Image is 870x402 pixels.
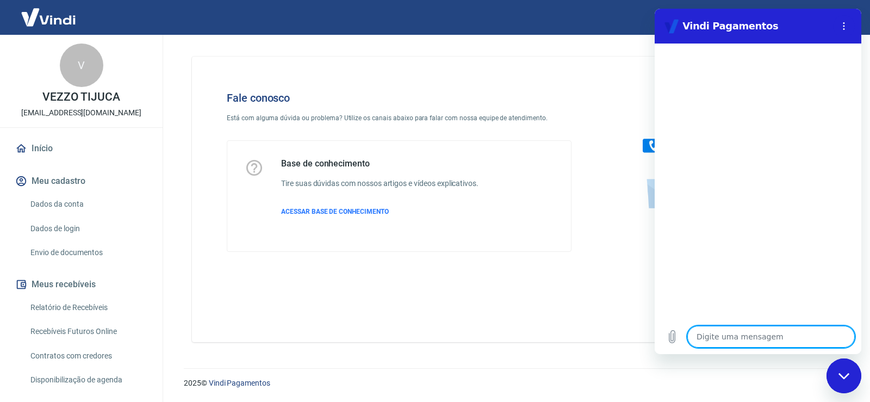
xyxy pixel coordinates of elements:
[26,345,150,367] a: Contratos com credores
[184,378,844,389] p: 2025 ©
[26,369,150,391] a: Disponibilização de agenda
[13,137,150,160] a: Início
[13,1,84,34] img: Vindi
[281,207,478,217] a: ACESSAR BASE DE CONHECIMENTO
[13,169,150,193] button: Meu cadastro
[818,8,857,28] button: Sair
[281,178,478,189] h6: Tire suas dúvidas com nossos artigos e vídeos explicativos.
[655,9,861,354] iframe: Janela de mensagens
[281,158,478,169] h5: Base de conhecimento
[21,107,141,119] p: [EMAIL_ADDRESS][DOMAIN_NAME]
[26,242,150,264] a: Envio de documentos
[26,193,150,215] a: Dados da conta
[26,320,150,343] a: Recebíveis Futuros Online
[26,218,150,240] a: Dados de login
[621,74,786,219] img: Fale conosco
[42,91,120,103] p: VEZZO TIJUCA
[26,296,150,319] a: Relatório de Recebíveis
[227,113,571,123] p: Está com alguma dúvida ou problema? Utilize os canais abaixo para falar com nossa equipe de atend...
[13,273,150,296] button: Meus recebíveis
[209,379,270,387] a: Vindi Pagamentos
[281,208,389,215] span: ACESSAR BASE DE CONHECIMENTO
[60,44,103,87] div: V
[826,358,861,393] iframe: Botão para abrir a janela de mensagens, conversa em andamento
[227,91,571,104] h4: Fale conosco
